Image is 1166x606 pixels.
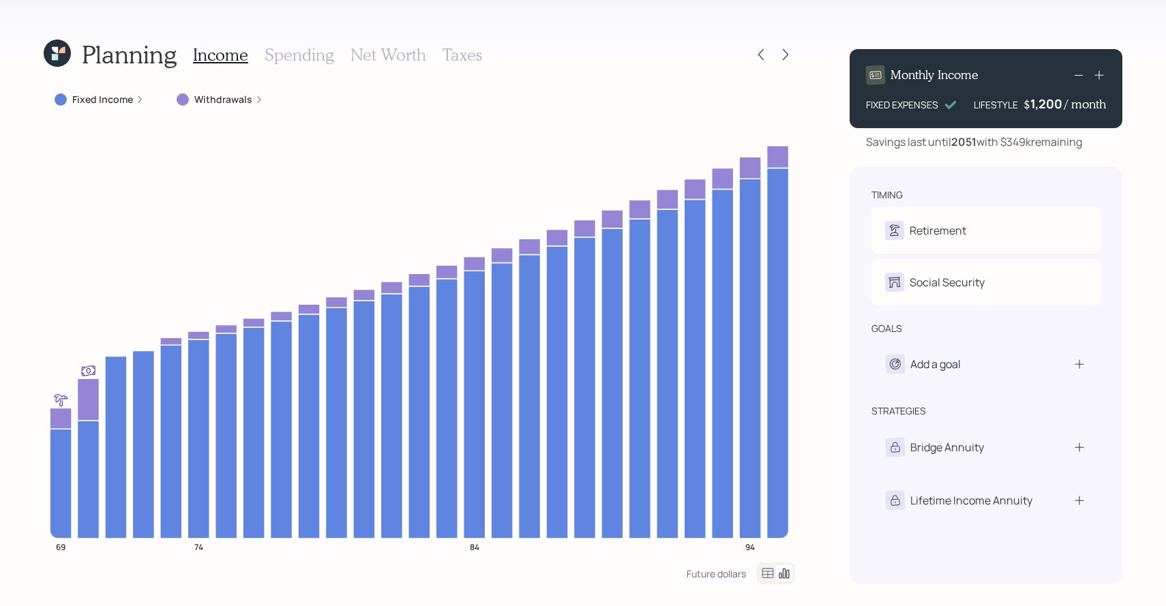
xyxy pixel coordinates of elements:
div: Future dollars [687,567,746,580]
div: Lifetime Income Annuity [910,492,1032,509]
h3: Income [193,45,248,65]
tspan: 69 [56,541,65,552]
h4: $ [1023,97,1030,112]
h4: / month [1064,97,1106,112]
div: FIXED EXPENSES [866,97,938,112]
label: Fixed Income [72,93,133,106]
div: strategies [871,404,926,418]
h4: Monthly Income [891,67,978,82]
div: Bridge Annuity [910,439,984,455]
div: LIFESTYLE [974,97,1018,112]
div: Savings last until with $349k remaining [866,134,1082,150]
tspan: 94 [745,541,755,552]
tspan: 74 [194,541,203,552]
div: Retirement [910,222,966,239]
h3: Spending [265,45,334,65]
label: Withdrawals [194,93,252,106]
div: 1,200 [1030,95,1064,112]
h3: Taxes [443,45,482,65]
div: Social Security [910,274,985,290]
tspan: 84 [470,541,479,552]
b: 2051 [951,134,976,149]
div: goals [871,322,902,335]
div: timing [871,188,903,202]
div: Add a goal [910,356,961,372]
h3: Net Worth [350,45,426,65]
h1: Planning [82,40,177,69]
